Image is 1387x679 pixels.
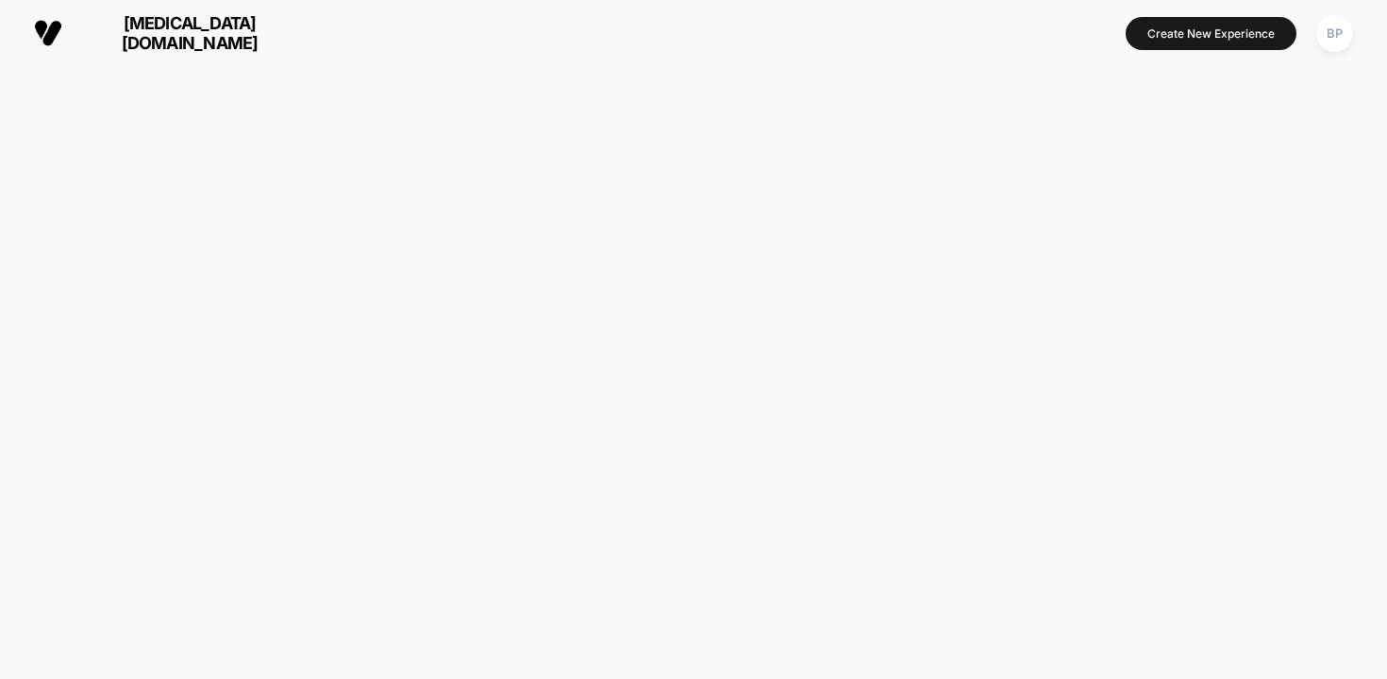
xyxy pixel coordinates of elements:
[1126,17,1296,50] button: Create New Experience
[1311,14,1359,53] button: BP
[76,13,303,53] span: [MEDICAL_DATA][DOMAIN_NAME]
[1316,15,1353,52] div: BP
[28,12,309,54] button: [MEDICAL_DATA][DOMAIN_NAME]
[34,19,62,47] img: Visually logo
